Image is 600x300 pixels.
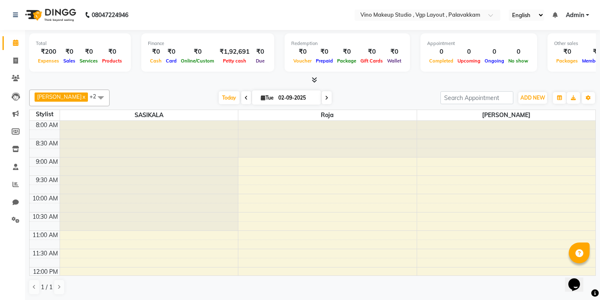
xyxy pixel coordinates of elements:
[90,93,102,100] span: +2
[30,110,60,119] div: Stylist
[37,93,82,100] span: [PERSON_NAME]
[61,47,77,57] div: ₹0
[254,58,267,64] span: Due
[427,58,455,64] span: Completed
[34,176,60,185] div: 9:30 AM
[34,121,60,130] div: 8:00 AM
[100,58,124,64] span: Products
[482,58,506,64] span: Ongoing
[31,231,60,240] div: 11:00 AM
[385,58,403,64] span: Wallet
[34,157,60,166] div: 9:00 AM
[92,3,128,27] b: 08047224946
[358,58,385,64] span: Gift Cards
[506,58,530,64] span: No show
[482,47,506,57] div: 0
[385,47,403,57] div: ₹0
[291,40,403,47] div: Redemption
[455,58,482,64] span: Upcoming
[179,47,216,57] div: ₹0
[314,58,335,64] span: Prepaid
[291,58,314,64] span: Voucher
[31,267,60,276] div: 12:00 PM
[148,47,164,57] div: ₹0
[82,93,85,100] a: x
[31,212,60,221] div: 10:30 AM
[179,58,216,64] span: Online/Custom
[314,47,335,57] div: ₹0
[427,40,530,47] div: Appointment
[253,47,267,57] div: ₹0
[417,110,595,120] span: [PERSON_NAME]
[77,47,100,57] div: ₹0
[36,40,124,47] div: Total
[31,249,60,258] div: 11:30 AM
[565,267,592,292] iframe: chat widget
[41,283,52,292] span: 1 / 1
[216,47,253,57] div: ₹1,92,691
[440,91,513,104] input: Search Appointment
[221,58,248,64] span: Petty cash
[36,58,61,64] span: Expenses
[291,47,314,57] div: ₹0
[21,3,78,27] img: logo
[427,47,455,57] div: 0
[164,47,179,57] div: ₹0
[506,47,530,57] div: 0
[520,95,545,101] span: ADD NEW
[100,47,124,57] div: ₹0
[238,110,417,120] span: Roja
[554,58,580,64] span: Packages
[148,58,164,64] span: Cash
[335,58,358,64] span: Package
[455,47,482,57] div: 0
[566,11,584,20] span: Admin
[34,139,60,148] div: 8:30 AM
[554,47,580,57] div: ₹0
[358,47,385,57] div: ₹0
[60,110,238,120] span: SASIKALA
[164,58,179,64] span: Card
[259,95,276,101] span: Tue
[518,92,547,104] button: ADD NEW
[36,47,61,57] div: ₹200
[335,47,358,57] div: ₹0
[276,92,317,104] input: 2025-09-02
[77,58,100,64] span: Services
[219,91,240,104] span: Today
[148,40,267,47] div: Finance
[61,58,77,64] span: Sales
[31,194,60,203] div: 10:00 AM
